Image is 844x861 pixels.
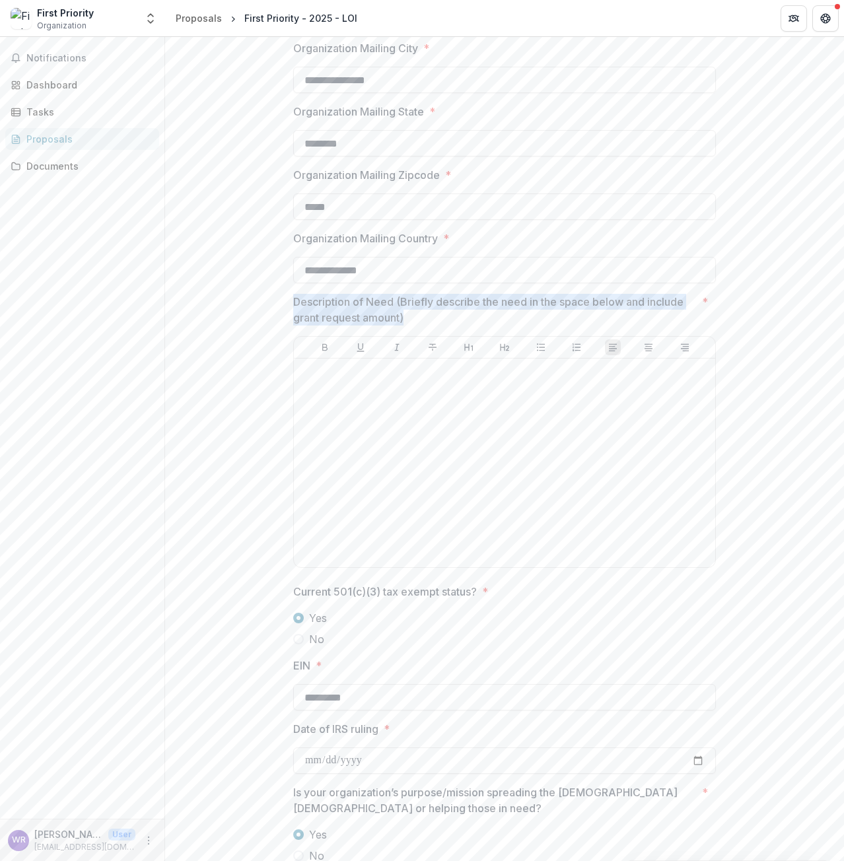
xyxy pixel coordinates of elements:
button: Align Center [641,339,656,355]
div: First Priority - 2025 - LOI [244,11,357,25]
p: Organization Mailing State [293,104,424,120]
p: Current 501(c)(3) tax exempt status? [293,584,477,600]
button: Heading 1 [461,339,477,355]
p: Description of Need (Briefly describe the need in the space below and include grant request amount) [293,294,697,326]
p: [EMAIL_ADDRESS][DOMAIN_NAME] [34,841,135,853]
p: EIN [293,658,310,673]
button: Strike [425,339,440,355]
button: Ordered List [569,339,584,355]
a: Dashboard [5,74,159,96]
div: Proposals [176,11,222,25]
div: Proposals [26,132,149,146]
span: Notifications [26,53,154,64]
a: Proposals [5,128,159,150]
a: Tasks [5,101,159,123]
span: Yes [309,610,327,626]
div: Tasks [26,105,149,119]
button: Align Right [677,339,693,355]
div: Will Rogers [12,836,26,844]
p: Organization Mailing Zipcode [293,167,440,183]
button: Underline [353,339,369,355]
p: Is your organization’s purpose/mission spreading the [DEMOGRAPHIC_DATA] [DEMOGRAPHIC_DATA] or hel... [293,784,697,816]
button: Heading 2 [497,339,512,355]
div: First Priority [37,6,94,20]
span: No [309,631,324,647]
button: Bullet List [533,339,549,355]
button: Italicize [389,339,405,355]
p: Date of IRS ruling [293,721,378,737]
p: User [108,829,135,841]
a: Documents [5,155,159,177]
button: Bold [317,339,333,355]
span: Organization [37,20,87,32]
p: Organization Mailing City [293,40,418,56]
button: More [141,833,157,848]
button: Partners [781,5,807,32]
p: [PERSON_NAME] [34,827,103,841]
button: Align Left [605,339,621,355]
div: Documents [26,159,149,173]
p: Organization Mailing Country [293,230,438,246]
span: Yes [309,827,327,843]
button: Open entity switcher [141,5,160,32]
img: First Priority [11,8,32,29]
a: Proposals [170,9,227,28]
button: Notifications [5,48,159,69]
nav: breadcrumb [170,9,363,28]
div: Dashboard [26,78,149,92]
button: Get Help [812,5,839,32]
